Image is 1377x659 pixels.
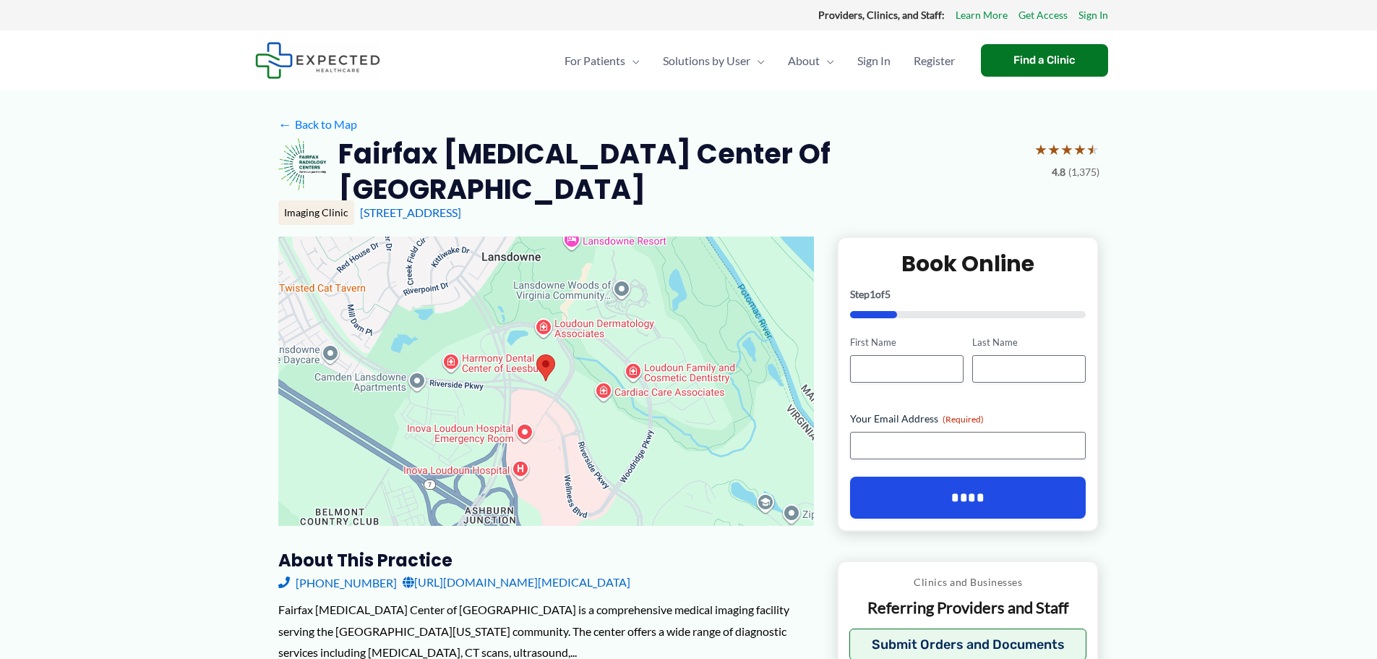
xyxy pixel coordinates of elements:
a: AboutMenu Toggle [776,35,846,86]
nav: Primary Site Navigation [553,35,966,86]
span: For Patients [565,35,625,86]
a: Get Access [1018,6,1068,25]
a: ←Back to Map [278,114,357,135]
img: Expected Healthcare Logo - side, dark font, small [255,42,380,79]
a: For PatientsMenu Toggle [553,35,651,86]
span: Register [914,35,955,86]
p: Clinics and Businesses [849,573,1087,592]
p: Referring Providers and Staff [849,598,1087,618]
strong: Providers, Clinics, and Staff: [818,9,945,21]
a: Register [902,35,966,86]
span: ★ [1086,136,1099,163]
span: 4.8 [1052,163,1065,182]
span: (1,375) [1068,163,1099,182]
a: Sign In [1078,6,1108,25]
h2: Fairfax [MEDICAL_DATA] Center of [GEOGRAPHIC_DATA] [338,136,1022,208]
span: (Required) [943,414,984,425]
a: [STREET_ADDRESS] [360,205,461,219]
h3: About this practice [278,549,814,571]
span: 5 [885,288,891,300]
span: About [788,35,820,86]
a: Find a Clinic [981,44,1108,77]
a: [URL][DOMAIN_NAME][MEDICAL_DATA] [403,571,630,593]
span: Solutions by User [663,35,750,86]
span: ← [278,117,292,131]
span: Menu Toggle [820,35,834,86]
label: First Name [850,336,964,349]
span: Sign In [857,35,891,86]
span: ★ [1060,136,1073,163]
span: Menu Toggle [625,35,640,86]
span: ★ [1034,136,1047,163]
p: Step of [850,289,1086,299]
a: Sign In [846,35,902,86]
label: Last Name [972,336,1086,349]
label: Your Email Address [850,412,1086,426]
a: [PHONE_NUMBER] [278,571,397,593]
a: Learn More [956,6,1008,25]
div: Imaging Clinic [278,200,354,225]
a: Solutions by UserMenu Toggle [651,35,776,86]
h2: Book Online [850,250,1086,278]
span: 1 [870,288,875,300]
span: Menu Toggle [750,35,765,86]
span: ★ [1073,136,1086,163]
span: ★ [1047,136,1060,163]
